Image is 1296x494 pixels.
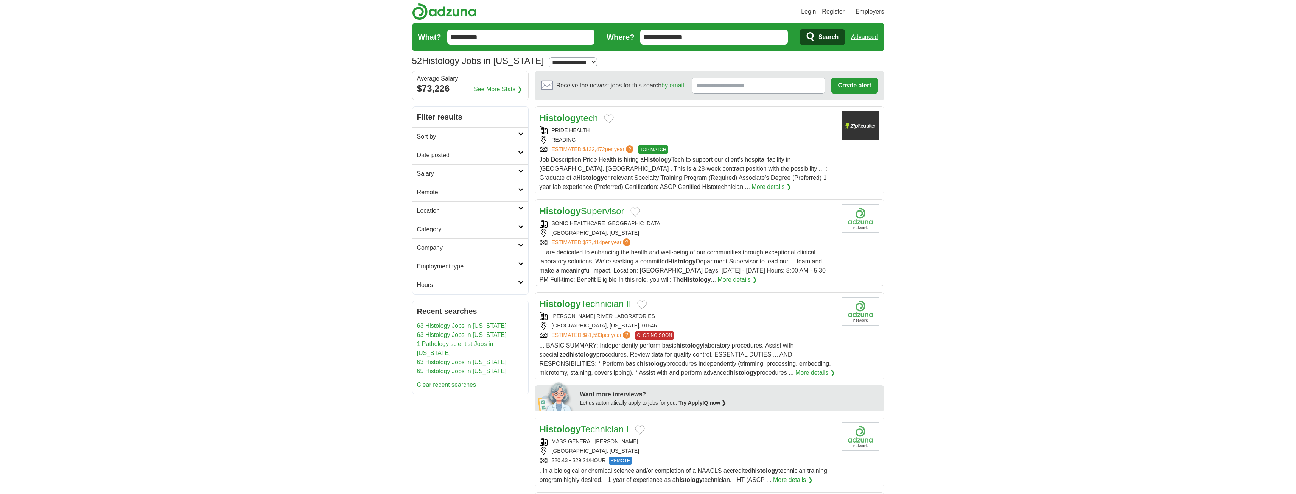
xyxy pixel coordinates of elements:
a: Try ApplyIQ now ❯ [678,400,726,406]
a: Histologytech [540,113,598,123]
h2: Salary [417,169,518,178]
strong: Histology [668,258,696,265]
span: $81,593 [583,332,602,338]
span: ? [626,145,633,153]
h2: Sort by [417,132,518,141]
img: Adzuna logo [412,3,476,20]
a: Employment type [412,257,528,276]
strong: Histology [540,206,581,216]
img: Company logo [842,204,879,233]
a: Sort by [412,127,528,146]
h2: Company [417,243,518,252]
a: Date posted [412,146,528,164]
a: Register [822,7,845,16]
a: by email [661,82,684,89]
span: Receive the newest jobs for this search : [556,81,686,90]
span: 52 [412,54,422,68]
a: 65 Histology Jobs in [US_STATE] [417,368,507,374]
a: More details ❯ [795,368,835,377]
div: PRIDE HEALTH [540,126,835,134]
span: TOP MATCH [638,145,668,154]
a: ESTIMATED:$132,472per year? [552,145,635,154]
button: Add to favorite jobs [604,114,614,123]
h2: Employment type [417,262,518,271]
strong: histology [676,477,703,483]
img: apply-iq-scientist.png [538,381,574,411]
strong: Histology [576,175,604,181]
a: Login [801,7,816,16]
strong: histology [569,351,596,358]
span: ... BASIC SUMMARY: Independently perform basic laboratory procedures. Assist with specialized pro... [540,342,831,376]
strong: Histology [540,299,581,309]
div: [GEOGRAPHIC_DATA], [US_STATE], 01546 [540,322,835,330]
a: Remote [412,183,528,201]
h2: Category [417,225,518,234]
strong: Histology [644,156,671,163]
span: ... are dedicated to enhancing the health and well-being of our communities through exceptional c... [540,249,826,283]
img: Charles River Laboratories logo [842,297,879,326]
button: Add to favorite jobs [637,300,647,309]
span: $77,414 [583,239,602,245]
a: Advanced [851,30,878,45]
div: [GEOGRAPHIC_DATA], [US_STATE] [540,447,835,455]
a: More details ❯ [751,182,791,192]
div: SONIC HEALTHCARE [GEOGRAPHIC_DATA] [540,220,835,228]
button: Add to favorite jobs [635,425,645,435]
div: Average Salary [417,76,524,82]
div: Want more interviews? [580,390,880,399]
strong: histology [751,468,778,474]
div: Let us automatically apply to jobs for you. [580,399,880,407]
span: ? [623,331,630,339]
a: 63 Histology Jobs in [US_STATE] [417,359,507,365]
button: Create alert [831,78,877,94]
span: CLOSING SOON [635,331,674,340]
label: What? [418,31,441,43]
a: ESTIMATED:$81,593per year? [552,331,632,340]
strong: Histology [540,424,581,434]
strong: Histology [683,276,711,283]
button: Search [800,29,845,45]
a: Salary [412,164,528,183]
h1: Histology Jobs in [US_STATE] [412,56,544,66]
img: Company logo [842,422,879,451]
a: HistologyTechnician II [540,299,632,309]
a: HistologySupervisor [540,206,624,216]
div: [GEOGRAPHIC_DATA], [US_STATE] [540,229,835,237]
a: Category [412,220,528,238]
a: Hours [412,276,528,294]
h2: Filter results [412,107,528,127]
span: Job Description Pride Health is hiring a Tech to support our client's hospital facility in [GEOGR... [540,156,828,190]
a: [PERSON_NAME] RIVER LABORATORIES [552,313,655,319]
span: ? [623,238,630,246]
strong: histology [730,369,757,376]
a: HistologyTechnician I [540,424,629,434]
a: See More Stats ❯ [474,85,522,94]
strong: histology [676,342,703,349]
span: . in a biological or chemical science and/or completion of a NAACLS accredited technician trainin... [540,468,827,483]
h2: Recent searches [417,305,524,317]
span: $132,472 [583,146,605,152]
a: 1 Pathology scientist Jobs in [US_STATE] [417,341,493,356]
h2: Date posted [417,151,518,160]
button: Add to favorite jobs [630,207,640,217]
img: Company logo [842,111,879,140]
span: Search [818,30,839,45]
a: Location [412,201,528,220]
label: Where? [607,31,634,43]
div: $20.43 - $29.21/HOUR [540,457,835,465]
div: READING [540,136,835,144]
span: REMOTE [609,457,632,465]
h2: Remote [417,188,518,197]
div: MASS GENERAL [PERSON_NAME] [540,438,835,446]
strong: Histology [540,113,581,123]
strong: histology [639,360,666,367]
div: $73,226 [417,82,524,95]
a: Clear recent searches [417,382,476,388]
a: 63 Histology Jobs in [US_STATE] [417,332,507,338]
a: ESTIMATED:$77,414per year? [552,238,632,246]
a: Company [412,238,528,257]
h2: Location [417,206,518,215]
a: Employers [856,7,884,16]
a: 63 Histology Jobs in [US_STATE] [417,323,507,329]
a: More details ❯ [717,275,757,284]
